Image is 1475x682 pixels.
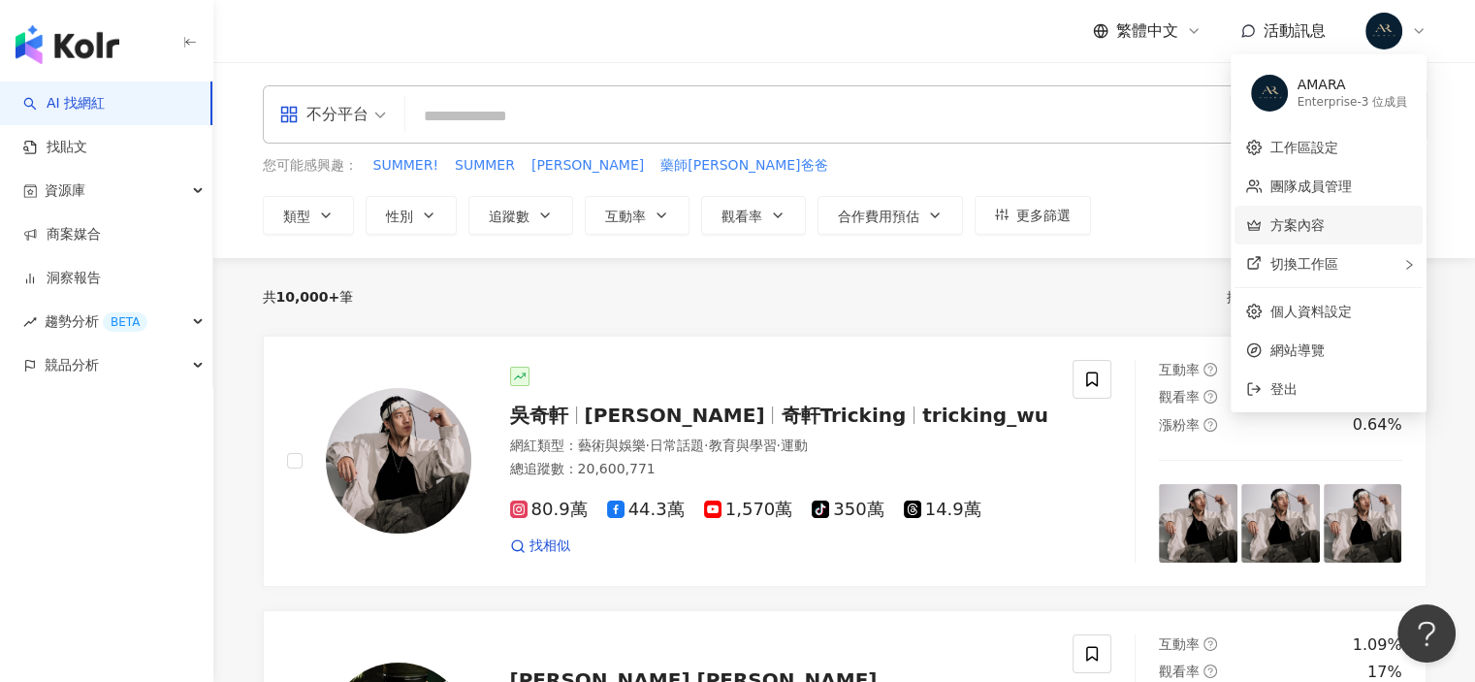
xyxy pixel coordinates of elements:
div: AMARA [1297,76,1407,95]
span: 80.9萬 [510,500,588,520]
div: 不分平台 [279,99,369,130]
span: 互動率 [605,209,646,224]
img: post-image [1241,484,1320,563]
span: SUMMER! [373,156,438,176]
a: 商案媒合 [23,225,101,244]
div: 共 筆 [263,289,354,305]
span: tricking_wu [922,404,1048,427]
span: 合作費用預估 [838,209,919,224]
span: 藝術與娛樂 [578,438,646,453]
span: 350萬 [812,500,883,520]
a: 找相似 [510,536,570,556]
span: 您可能感興趣： [263,156,358,176]
img: JPG-A4-logo%E8%88%87%E5%9C%96%E9%A8%B0001_%E5%B7%A5%E4%BD%9C%E5%8D%80%E5%9F%9F%201%20%E8%A4%87%E6... [1365,13,1402,49]
a: searchAI 找網紅 [23,94,105,114]
button: SUMMER! [372,155,439,177]
div: 0.64% [1353,414,1402,436]
span: 藥師[PERSON_NAME]爸爸 [660,156,827,176]
span: 1,570萬 [704,500,793,520]
span: 性別 [386,209,413,224]
span: 追蹤數 [489,209,529,224]
span: 互動率 [1159,636,1200,652]
div: 網紅類型 ： [510,437,1050,456]
span: 教育與學習 [708,438,776,453]
span: 觀看率 [1159,389,1200,405]
span: 更多篩選 [1016,208,1071,223]
span: 網站導覽 [1269,340,1411,361]
button: 互動率 [585,196,689,235]
img: post-image [1324,484,1402,563]
span: [PERSON_NAME] [585,404,765,427]
a: 方案內容 [1269,217,1324,233]
span: 觀看率 [1159,664,1200,679]
span: 14.9萬 [904,500,981,520]
a: KOL Avatar吳奇軒[PERSON_NAME]奇軒Trickingtricking_wu網紅類型：藝術與娛樂·日常話題·教育與學習·運動總追蹤數：20,600,77180.9萬44.3萬1... [263,336,1427,587]
span: 競品分析 [45,343,99,387]
span: appstore [279,105,299,124]
span: [PERSON_NAME] [531,156,644,176]
span: 互動率 [1159,362,1200,377]
div: 1.09% [1353,634,1402,656]
img: post-image [1159,484,1237,563]
button: 合作費用預估 [818,196,963,235]
span: 類型 [283,209,310,224]
span: 10,000+ [276,289,340,305]
span: SUMMER [455,156,515,176]
a: 團隊成員管理 [1269,179,1351,194]
span: 找相似 [529,536,570,556]
span: 44.3萬 [607,500,685,520]
span: 奇軒Tricking [781,404,906,427]
span: 觀看率 [721,209,762,224]
span: rise [23,315,37,329]
span: 活動訊息 [1264,21,1326,40]
a: 洞察報告 [23,269,101,288]
button: 性別 [366,196,457,235]
div: 總追蹤數 ： 20,600,771 [510,460,1050,479]
button: 更多篩選 [975,196,1091,235]
button: [PERSON_NAME] [530,155,645,177]
button: 觀看率 [701,196,806,235]
iframe: Help Scout Beacon - Open [1397,604,1456,663]
span: 吳奇軒 [510,404,568,427]
button: 藥師[PERSON_NAME]爸爸 [659,155,828,177]
span: 繁體中文 [1116,20,1178,42]
span: right [1403,259,1415,271]
div: BETA [103,312,147,332]
button: SUMMER [454,155,516,177]
span: question-circle [1203,390,1217,404]
span: question-circle [1203,418,1217,432]
span: · [776,438,780,453]
button: 類型 [263,196,354,235]
img: JPG-A4-logo%E8%88%87%E5%9C%96%E9%A8%B0001_%E5%B7%A5%E4%BD%9C%E5%8D%80%E5%9F%9F%201%20%E8%A4%87%E6... [1251,75,1288,112]
img: KOL Avatar [326,388,471,534]
span: 趨勢分析 [45,300,147,343]
a: 個人資料設定 [1269,304,1351,319]
img: logo [16,25,119,64]
span: question-circle [1203,363,1217,376]
a: 找貼文 [23,138,87,157]
span: 切換工作區 [1269,256,1337,272]
a: 工作區設定 [1269,140,1337,155]
span: · [646,438,650,453]
span: 登出 [1269,381,1297,397]
span: 日常話題 [650,438,704,453]
button: 追蹤數 [468,196,573,235]
span: question-circle [1203,665,1217,678]
span: question-circle [1203,637,1217,651]
div: Enterprise - 3 位成員 [1297,94,1407,111]
span: · [704,438,708,453]
div: 排序： [1227,281,1347,312]
span: 漲粉率 [1159,417,1200,433]
span: 運動 [781,438,808,453]
span: 資源庫 [45,169,85,212]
